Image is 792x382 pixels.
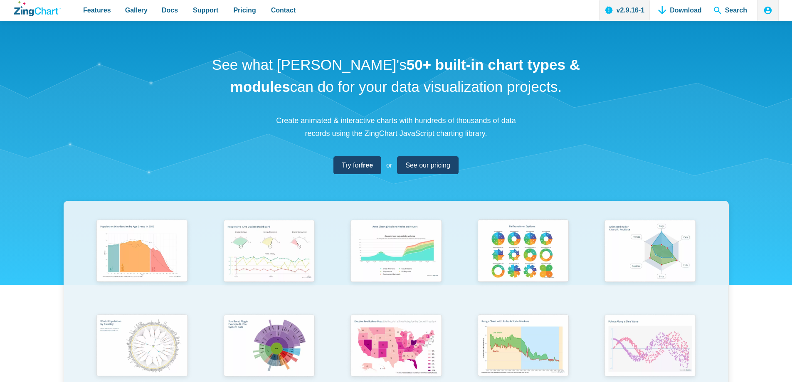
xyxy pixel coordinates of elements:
[472,216,574,288] img: Pie Transform Options
[397,156,459,174] a: See our pricing
[209,54,583,98] h1: See what [PERSON_NAME]'s can do for your data visualization projects.
[587,216,714,310] a: Animated Radar Chart ft. Pet Data
[79,216,206,310] a: Population Distribution by Age Group in 2052
[14,1,61,16] a: ZingChart Logo. Click to return to the homepage
[83,5,111,16] span: Features
[91,216,192,288] img: Population Distribution by Age Group in 2052
[405,160,450,171] span: See our pricing
[205,216,333,310] a: Responsive Live Update Dashboard
[333,156,381,174] a: Try forfree
[459,216,587,310] a: Pie Transform Options
[599,216,701,288] img: Animated Radar Chart ft. Pet Data
[333,216,460,310] a: Area Chart (Displays Nodes on Hover)
[386,160,392,171] span: or
[361,162,373,169] strong: free
[125,5,148,16] span: Gallery
[230,57,580,95] strong: 50+ built-in chart types & modules
[271,114,521,140] p: Create animated & interactive charts with hundreds of thousands of data records using the ZingCha...
[342,160,373,171] span: Try for
[345,216,447,288] img: Area Chart (Displays Nodes on Hover)
[271,5,296,16] span: Contact
[162,5,178,16] span: Docs
[193,5,218,16] span: Support
[233,5,256,16] span: Pricing
[218,216,320,288] img: Responsive Live Update Dashboard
